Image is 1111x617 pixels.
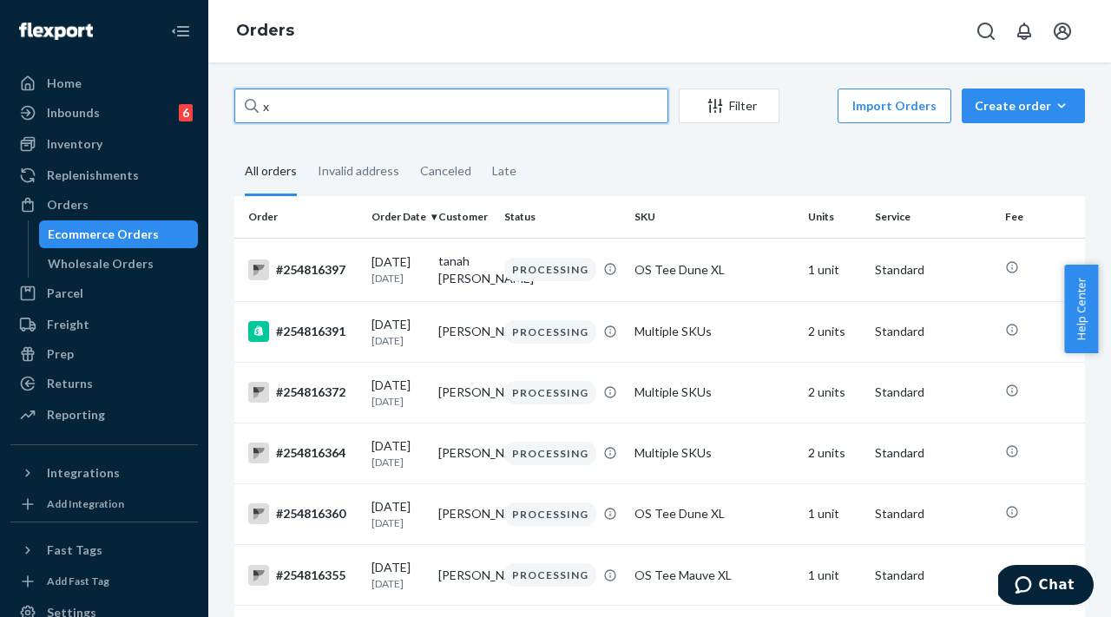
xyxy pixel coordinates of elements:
[504,320,596,344] div: PROCESSING
[10,191,198,219] a: Orders
[236,21,294,40] a: Orders
[245,148,297,196] div: All orders
[10,494,198,515] a: Add Integration
[371,271,424,286] p: [DATE]
[431,545,498,606] td: [PERSON_NAME]
[48,226,159,243] div: Ecommerce Orders
[47,316,89,333] div: Freight
[634,567,794,584] div: OS Tee Mauve XL
[39,250,199,278] a: Wholesale Orders
[492,148,516,194] div: Late
[431,423,498,483] td: [PERSON_NAME]
[875,261,991,279] p: Standard
[801,545,868,606] td: 1 unit
[365,196,431,238] th: Order Date
[371,377,424,409] div: [DATE]
[801,483,868,544] td: 1 unit
[680,97,779,115] div: Filter
[10,401,198,429] a: Reporting
[48,255,154,272] div: Wholesale Orders
[47,574,109,588] div: Add Fast Tag
[10,130,198,158] a: Inventory
[10,459,198,487] button: Integrations
[801,238,868,301] td: 1 unit
[628,301,801,362] td: Multiple SKUs
[801,362,868,423] td: 2 units
[801,423,868,483] td: 2 units
[431,362,498,423] td: [PERSON_NAME]
[10,571,198,592] a: Add Fast Tag
[504,258,596,281] div: PROCESSING
[438,209,491,224] div: Customer
[10,69,198,97] a: Home
[838,89,951,123] button: Import Orders
[371,394,424,409] p: [DATE]
[47,75,82,92] div: Home
[371,559,424,591] div: [DATE]
[248,259,358,280] div: #254816397
[47,345,74,363] div: Prep
[10,161,198,189] a: Replenishments
[371,437,424,469] div: [DATE]
[179,104,193,121] div: 6
[868,196,998,238] th: Service
[875,567,991,584] p: Standard
[371,576,424,591] p: [DATE]
[371,515,424,530] p: [DATE]
[628,196,801,238] th: SKU
[371,455,424,469] p: [DATE]
[222,6,308,56] ol: breadcrumbs
[875,384,991,401] p: Standard
[628,423,801,483] td: Multiple SKUs
[371,498,424,530] div: [DATE]
[962,89,1085,123] button: Create order
[39,220,199,248] a: Ecommerce Orders
[248,503,358,524] div: #254816360
[47,167,139,184] div: Replenishments
[1007,14,1042,49] button: Open notifications
[504,442,596,465] div: PROCESSING
[10,99,198,127] a: Inbounds6
[634,261,794,279] div: OS Tee Dune XL
[1045,14,1080,49] button: Open account menu
[420,148,471,194] div: Canceled
[248,382,358,403] div: #254816372
[10,279,198,307] a: Parcel
[10,370,198,397] a: Returns
[431,238,498,301] td: tanah [PERSON_NAME]
[248,321,358,342] div: #254816391
[47,104,100,121] div: Inbounds
[248,443,358,463] div: #254816364
[431,301,498,362] td: [PERSON_NAME]
[234,196,365,238] th: Order
[10,340,198,368] a: Prep
[10,536,198,564] button: Fast Tags
[47,496,124,511] div: Add Integration
[628,362,801,423] td: Multiple SKUs
[998,196,1102,238] th: Fee
[1064,265,1098,353] button: Help Center
[431,483,498,544] td: [PERSON_NAME]
[504,381,596,404] div: PROCESSING
[47,542,102,559] div: Fast Tags
[248,565,358,586] div: #254816355
[679,89,779,123] button: Filter
[801,301,868,362] td: 2 units
[875,505,991,522] p: Standard
[875,323,991,340] p: Standard
[497,196,628,238] th: Status
[47,375,93,392] div: Returns
[10,311,198,338] a: Freight
[318,148,399,194] div: Invalid address
[47,285,83,302] div: Parcel
[504,502,596,526] div: PROCESSING
[998,565,1094,608] iframe: Opens a widget where you can chat to one of our agents
[634,505,794,522] div: OS Tee Dune XL
[47,196,89,213] div: Orders
[801,196,868,238] th: Units
[234,89,668,123] input: Search orders
[975,97,1072,115] div: Create order
[969,14,1003,49] button: Open Search Box
[504,563,596,587] div: PROCESSING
